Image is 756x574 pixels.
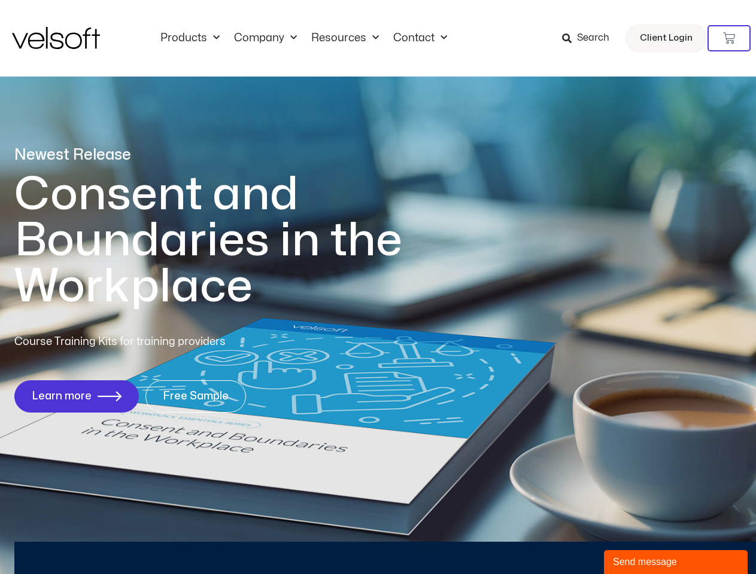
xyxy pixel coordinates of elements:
[12,27,100,49] img: Velsoft Training Materials
[577,30,609,46] span: Search
[14,172,451,310] h1: Consent and Boundaries in the Workplace
[625,24,708,53] a: Client Login
[145,380,246,413] a: Free Sample
[227,32,304,45] a: CompanyMenu Toggle
[562,28,618,48] a: Search
[32,390,92,402] span: Learn more
[14,380,139,413] a: Learn more
[604,548,750,574] iframe: chat widget
[153,32,227,45] a: ProductsMenu Toggle
[14,145,451,166] p: Newest Release
[640,30,693,46] span: Client Login
[14,334,312,350] p: Course Training Kits for training providers
[163,390,229,402] span: Free Sample
[304,32,386,45] a: ResourcesMenu Toggle
[386,32,454,45] a: ContactMenu Toggle
[153,32,454,45] nav: Menu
